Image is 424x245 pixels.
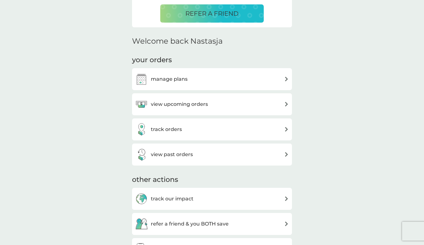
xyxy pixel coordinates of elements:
[185,8,239,19] p: REFER A FRIEND
[284,221,289,226] img: arrow right
[160,4,264,23] button: REFER A FRIEND
[132,55,172,65] h3: your orders
[151,220,229,228] h3: refer a friend & you BOTH save
[151,100,208,108] h3: view upcoming orders
[132,37,223,46] h2: Welcome back Nastasja
[151,75,188,83] h3: manage plans
[284,127,289,132] img: arrow right
[151,150,193,159] h3: view past orders
[151,195,193,203] h3: track our impact
[132,175,178,185] h3: other actions
[284,77,289,81] img: arrow right
[284,102,289,106] img: arrow right
[284,152,289,157] img: arrow right
[151,125,182,133] h3: track orders
[284,196,289,201] img: arrow right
